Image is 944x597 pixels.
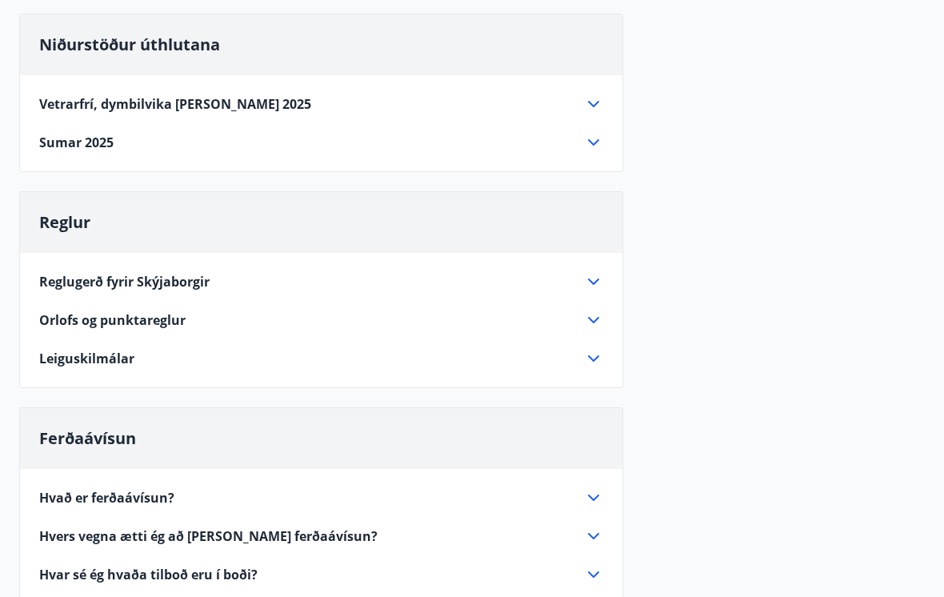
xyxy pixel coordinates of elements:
[39,95,603,114] div: Vetrarfrí, dymbilvika [PERSON_NAME] 2025
[39,527,603,547] div: Hvers vegna ætti ég að [PERSON_NAME] ferðaávísun?
[39,311,603,331] div: Orlofs og punktareglur
[39,490,174,507] span: Hvað er ferðaávísun?
[39,212,90,234] span: Reglur
[39,312,186,330] span: Orlofs og punktareglur
[39,489,603,508] div: Hvað er ferðaávísun?
[39,350,603,369] div: Leiguskilmálar
[39,567,258,584] span: Hvar sé ég hvaða tilboð eru í boði?
[39,134,603,153] div: Sumar 2025
[39,34,220,56] span: Niðurstöður úthlutana
[39,428,136,450] span: Ferðaávísun
[39,273,603,292] div: Reglugerð fyrir Skýjaborgir
[39,528,378,546] span: Hvers vegna ætti ég að [PERSON_NAME] ferðaávísun?
[39,134,114,152] span: Sumar 2025
[39,566,603,585] div: Hvar sé ég hvaða tilboð eru í boði?
[39,96,311,114] span: Vetrarfrí, dymbilvika [PERSON_NAME] 2025
[39,274,210,291] span: Reglugerð fyrir Skýjaborgir
[39,351,134,368] span: Leiguskilmálar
